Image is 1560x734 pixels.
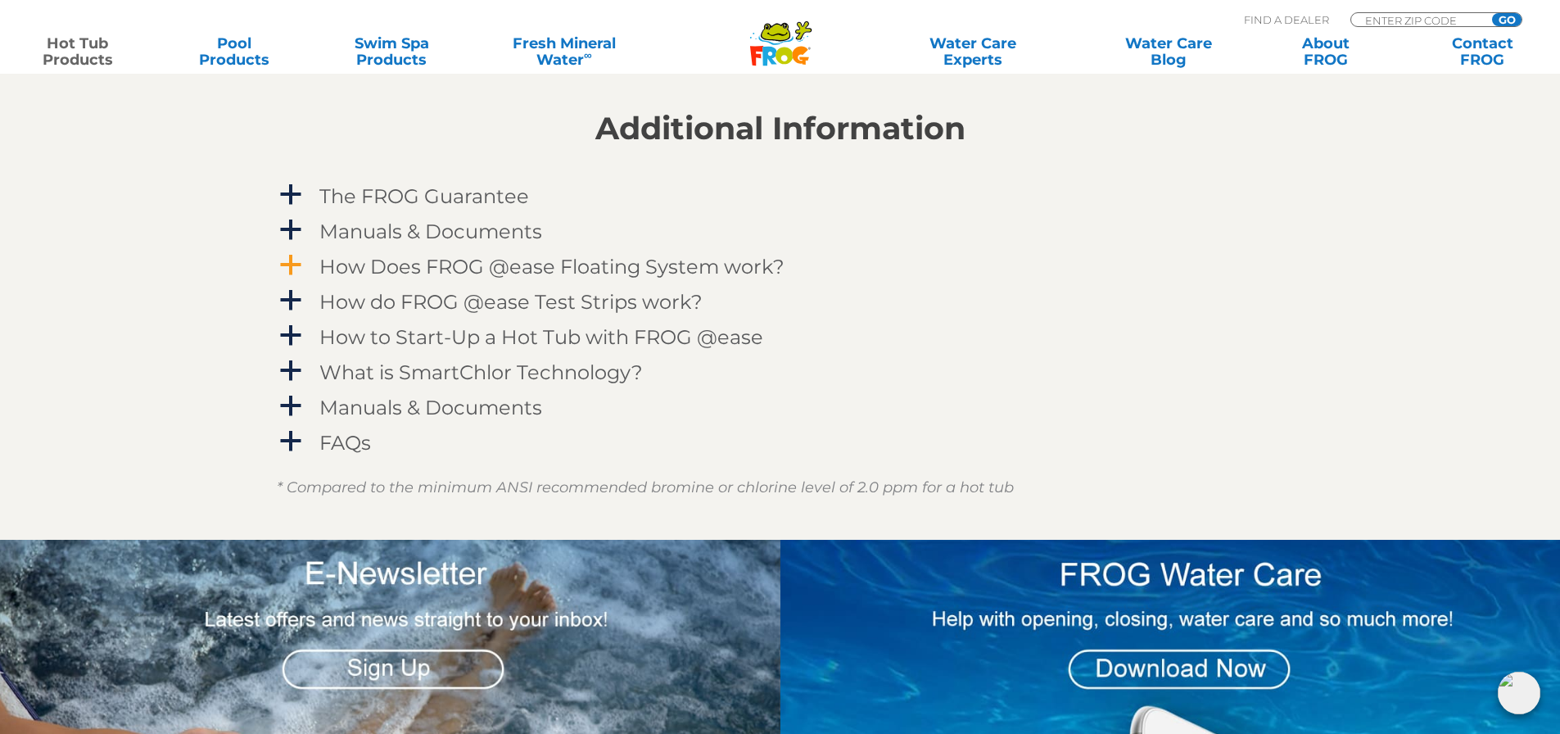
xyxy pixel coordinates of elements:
[278,218,303,242] span: a
[1264,35,1386,68] a: AboutFROG
[278,359,303,383] span: a
[277,287,1284,317] a: a How do FROG @ease Test Strips work?
[1244,12,1329,27] p: Find A Dealer
[487,35,640,68] a: Fresh MineralWater∞
[278,394,303,419] span: a
[277,478,1014,496] em: * Compared to the minimum ANSI recommended bromine or chlorine level of 2.0 ppm for a hot tub
[278,253,303,278] span: a
[319,432,371,454] h4: FAQs
[278,324,303,348] span: a
[277,181,1284,211] a: a The FROG Guarantee
[1492,13,1522,26] input: GO
[277,428,1284,458] a: a FAQs
[277,111,1284,147] h2: Additional Information
[1107,35,1229,68] a: Water CareBlog
[16,35,138,68] a: Hot TubProducts
[278,429,303,454] span: a
[319,256,785,278] h4: How Does FROG @ease Floating System work?
[319,396,542,419] h4: Manuals & Documents
[277,322,1284,352] a: a How to Start-Up a Hot Tub with FROG @ease
[1422,35,1544,68] a: ContactFROG
[319,185,529,207] h4: The FROG Guarantee
[277,392,1284,423] a: a Manuals & Documents
[174,35,296,68] a: PoolProducts
[278,288,303,313] span: a
[331,35,453,68] a: Swim SpaProducts
[874,35,1072,68] a: Water CareExperts
[319,220,542,242] h4: Manuals & Documents
[319,326,763,348] h4: How to Start-Up a Hot Tub with FROG @ease
[319,361,643,383] h4: What is SmartChlor Technology?
[1498,672,1540,714] img: openIcon
[277,357,1284,387] a: a What is SmartChlor Technology?
[277,216,1284,247] a: a Manuals & Documents
[584,48,592,61] sup: ∞
[1363,13,1474,27] input: Zip Code Form
[277,251,1284,282] a: a How Does FROG @ease Floating System work?
[278,183,303,207] span: a
[319,291,703,313] h4: How do FROG @ease Test Strips work?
